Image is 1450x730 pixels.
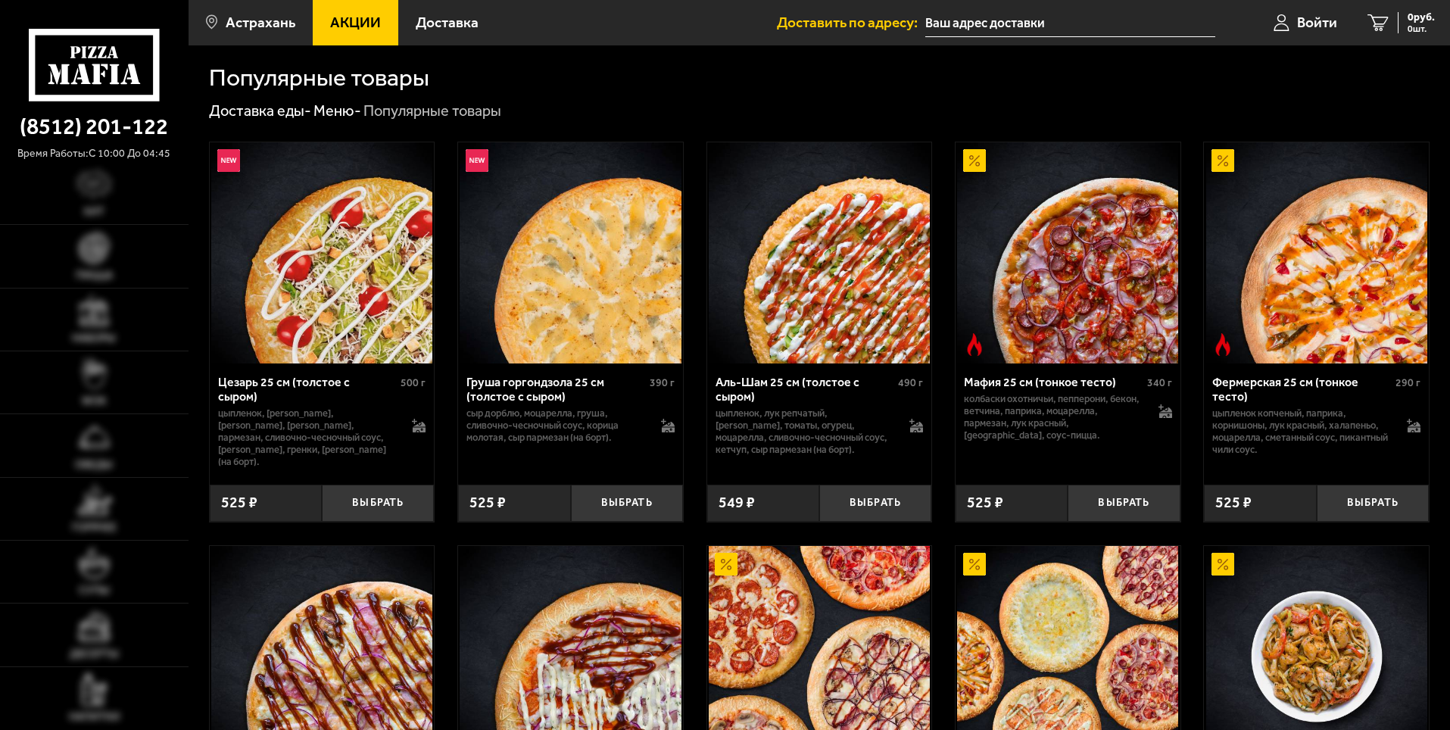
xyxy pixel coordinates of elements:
[76,270,113,280] span: Пицца
[1317,485,1429,522] button: Выбрать
[458,142,683,363] a: НовинкаГруша горгондзола 25 см (толстое с сыром)
[967,495,1003,510] span: 525 ₽
[217,149,240,172] img: Новинка
[957,142,1178,363] img: Мафия 25 см (тонкое тесто)
[226,15,295,30] span: Астрахань
[466,375,646,404] div: Груша горгондзола 25 см (толстое с сыром)
[1297,15,1337,30] span: Войти
[963,149,986,172] img: Акционный
[70,648,119,659] span: Десерты
[1212,407,1392,456] p: цыпленок копченый, паприка, корнишоны, лук красный, халапеньо, моцарелла, сметанный соус, пикантн...
[469,495,506,510] span: 525 ₽
[313,101,361,120] a: Меню-
[460,142,681,363] img: Груша горгондзола 25 см (толстое с сыром)
[209,101,311,120] a: Доставка еды-
[707,142,932,363] a: Аль-Шам 25 см (толстое с сыром)
[1212,375,1392,404] div: Фермерская 25 см (тонкое тесто)
[69,711,120,722] span: Напитки
[466,149,488,172] img: Новинка
[964,375,1143,389] div: Мафия 25 см (тонкое тесто)
[716,407,895,456] p: цыпленок, лук репчатый, [PERSON_NAME], томаты, огурец, моцарелла, сливочно-чесночный соус, кетчуп...
[1395,376,1420,389] span: 290 г
[218,407,398,468] p: цыпленок, [PERSON_NAME], [PERSON_NAME], [PERSON_NAME], пармезан, сливочно-чесночный соус, [PERSON...
[716,375,895,404] div: Аль-Шам 25 см (толстое с сыром)
[322,485,434,522] button: Выбрать
[210,142,435,363] a: НовинкаЦезарь 25 см (толстое с сыром)
[1215,495,1252,510] span: 525 ₽
[416,15,479,30] span: Доставка
[650,376,675,389] span: 390 г
[819,485,931,522] button: Выбрать
[209,66,429,90] h1: Популярные товары
[925,9,1215,37] input: Ваш адрес доставки
[401,376,426,389] span: 500 г
[898,376,923,389] span: 490 г
[964,393,1143,441] p: колбаски охотничьи, пепперони, бекон, ветчина, паприка, моцарелла, пармезан, лук красный, [GEOGRA...
[1211,333,1234,356] img: Острое блюдо
[571,485,683,522] button: Выбрать
[82,395,107,406] span: WOK
[83,206,104,217] span: Хит
[1147,376,1172,389] span: 340 г
[218,375,398,404] div: Цезарь 25 см (толстое с сыром)
[715,553,737,576] img: Акционный
[72,332,116,343] span: Наборы
[963,333,986,356] img: Острое блюдо
[221,495,257,510] span: 525 ₽
[363,101,501,121] div: Популярные товары
[1408,12,1435,23] span: 0 руб.
[963,553,986,576] img: Акционный
[79,585,110,595] span: Супы
[1068,485,1180,522] button: Выбрать
[466,407,646,444] p: сыр дорблю, моцарелла, груша, сливочно-чесночный соус, корица молотая, сыр пармезан (на борт).
[719,495,755,510] span: 549 ₽
[1204,142,1429,363] a: АкционныйОстрое блюдоФермерская 25 см (тонкое тесто)
[211,142,432,363] img: Цезарь 25 см (толстое с сыром)
[1211,149,1234,172] img: Акционный
[777,15,925,30] span: Доставить по адресу:
[709,142,930,363] img: Аль-Шам 25 см (толстое с сыром)
[1408,24,1435,33] span: 0 шт.
[75,459,113,470] span: Обеды
[1206,142,1427,363] img: Фермерская 25 см (тонкое тесто)
[72,522,117,532] span: Горячее
[1211,553,1234,576] img: Акционный
[956,142,1180,363] a: АкционныйОстрое блюдоМафия 25 см (тонкое тесто)
[330,15,381,30] span: Акции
